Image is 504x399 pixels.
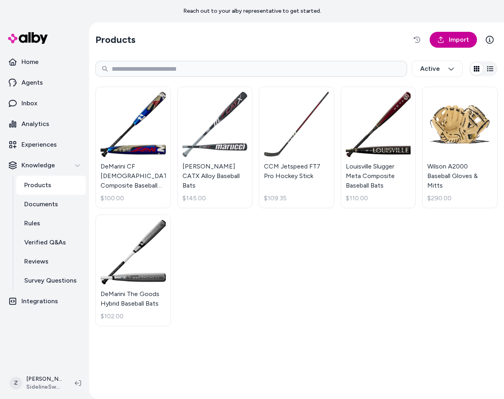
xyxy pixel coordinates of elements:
a: Agents [3,73,86,92]
a: DeMarini CF Zen Composite Baseball BatsDeMarini CF [DEMOGRAPHIC_DATA] Composite Baseball Bats$100.00 [95,87,171,208]
p: Experiences [21,140,57,149]
a: Home [3,52,86,72]
a: Verified Q&As [16,233,86,252]
img: alby Logo [8,32,48,44]
a: Rules [16,214,86,233]
p: Agents [21,78,43,87]
p: Analytics [21,119,49,129]
span: Import [449,35,469,45]
a: Louisville Slugger Meta Composite Baseball BatsLouisville Slugger Meta Composite Baseball Bats$11... [341,87,416,208]
button: Active [412,60,463,77]
button: Z[PERSON_NAME]SidelineSwap [5,370,68,396]
p: [PERSON_NAME] [26,375,62,383]
p: Survey Questions [24,276,77,285]
a: Wilson A2000 Baseball Gloves & MittsWilson A2000 Baseball Gloves & Mitts$290.00 [422,87,498,208]
p: Verified Q&As [24,238,66,247]
a: Import [430,32,477,48]
p: Products [24,180,51,190]
a: Marucci CATX Alloy Baseball Bats[PERSON_NAME] CATX Alloy Baseball Bats$145.00 [177,87,253,208]
a: Integrations [3,292,86,311]
a: Inbox [3,94,86,113]
span: SidelineSwap [26,383,62,391]
p: Documents [24,199,58,209]
a: CCM Jetspeed FT7 Pro Hockey StickCCM Jetspeed FT7 Pro Hockey Stick$109.35 [259,87,334,208]
p: Reviews [24,257,48,266]
a: Products [16,176,86,195]
a: Analytics [3,114,86,134]
p: Home [21,57,39,67]
a: DeMarini The Goods Hybrid Baseball BatsDeMarini The Goods Hybrid Baseball Bats$102.00 [95,215,171,327]
a: Experiences [3,135,86,154]
a: Documents [16,195,86,214]
a: Reviews [16,252,86,271]
p: Knowledge [21,161,55,170]
a: Survey Questions [16,271,86,290]
button: Knowledge [3,156,86,175]
p: Integrations [21,296,58,306]
span: Z [10,377,22,389]
p: Reach out to your alby representative to get started. [183,7,321,15]
p: Inbox [21,99,37,108]
h2: Products [95,33,136,46]
p: Rules [24,219,40,228]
